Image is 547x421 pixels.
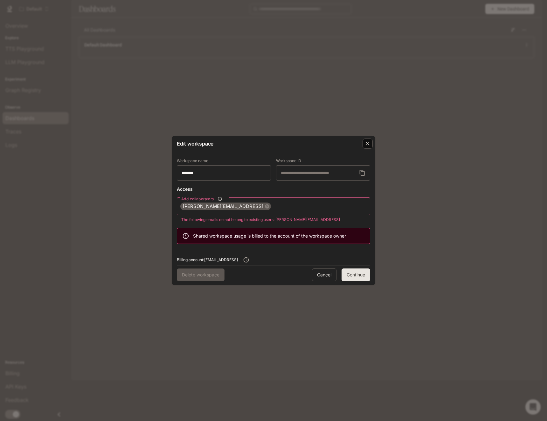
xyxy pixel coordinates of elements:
p: Edit workspace [177,140,213,147]
p: Workspace ID [276,159,301,163]
span: Add collaborators [181,196,214,202]
div: Workspace ID cannot be changed [276,159,370,181]
button: Continue [342,268,370,281]
p: The following emails do not belong to existing users: [PERSON_NAME][EMAIL_ADDRESS] [181,217,366,223]
p: Access [177,186,193,192]
button: Add collaborators [216,195,224,203]
div: [PERSON_NAME][EMAIL_ADDRESS] [180,203,271,210]
span: [PERSON_NAME][EMAIL_ADDRESS] [180,203,266,210]
div: Shared workspace usage is billed to the account of the workspace owner [193,230,346,242]
span: Billing account: [EMAIL_ADDRESS] [177,257,238,263]
button: Cancel [312,268,336,281]
span: You cannot delete your only workspace. Please create another workspace before deleting this works... [177,268,225,281]
p: Workspace name [177,159,208,163]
